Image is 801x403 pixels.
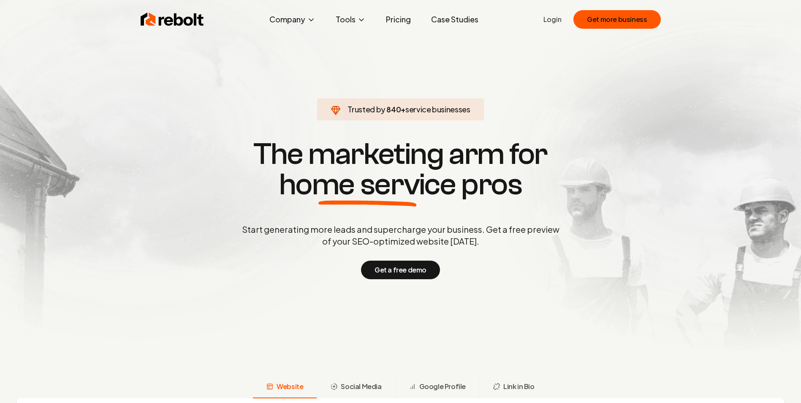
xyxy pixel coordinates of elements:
[379,11,418,28] a: Pricing
[573,10,660,29] button: Get more business
[386,103,401,115] span: 840
[348,104,385,114] span: Trusted by
[253,376,317,398] button: Website
[395,376,479,398] button: Google Profile
[279,169,456,200] span: home service
[141,11,204,28] img: Rebolt Logo
[424,11,485,28] a: Case Studies
[419,381,466,392] span: Google Profile
[341,381,381,392] span: Social Media
[240,223,561,247] p: Start generating more leads and supercharge your business. Get a free preview of your SEO-optimiz...
[198,139,603,200] h1: The marketing arm for pros
[543,14,562,25] a: Login
[329,11,372,28] button: Tools
[401,104,405,114] span: +
[479,376,548,398] button: Link in Bio
[503,381,535,392] span: Link in Bio
[317,376,395,398] button: Social Media
[361,261,440,279] button: Get a free demo
[277,381,303,392] span: Website
[405,104,470,114] span: service businesses
[263,11,322,28] button: Company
